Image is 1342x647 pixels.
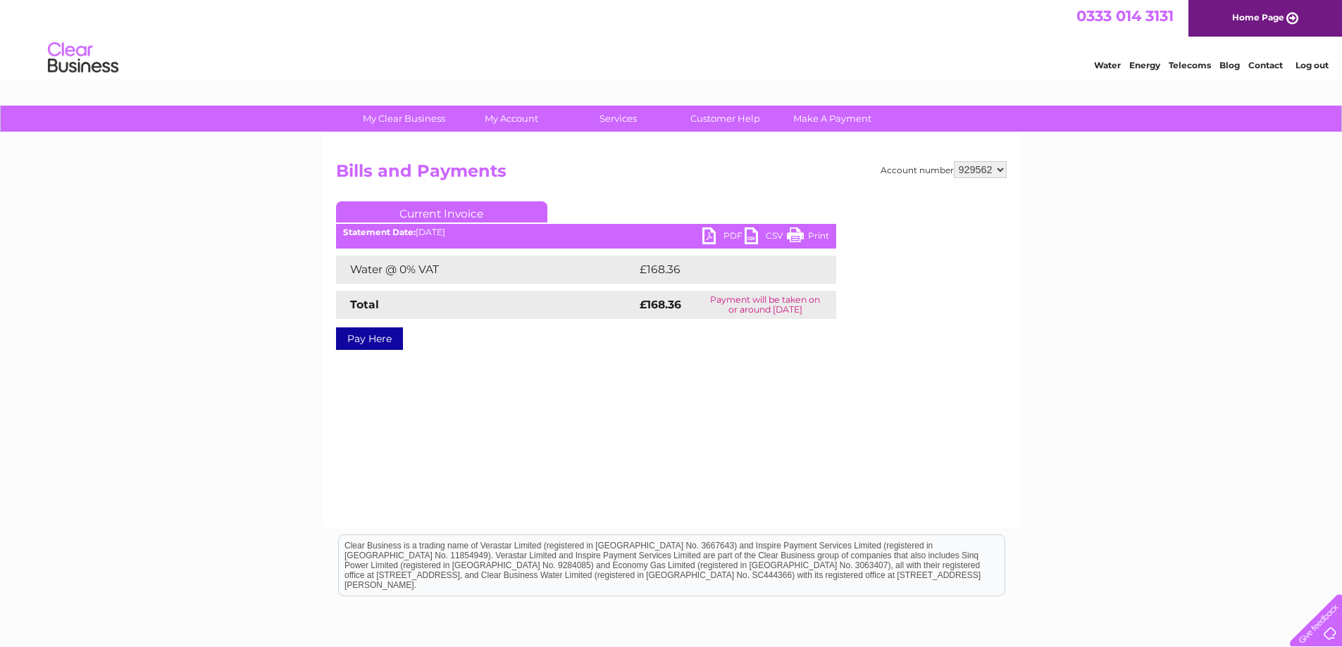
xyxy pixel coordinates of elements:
b: Statement Date: [343,227,416,237]
img: logo.png [47,37,119,80]
a: Print [787,227,829,248]
a: Telecoms [1169,60,1211,70]
a: My Clear Business [346,106,462,132]
a: Water [1094,60,1121,70]
td: Water @ 0% VAT [336,256,636,284]
td: Payment will be taken on or around [DATE] [695,291,836,319]
td: £168.36 [636,256,811,284]
a: Energy [1129,60,1160,70]
a: Current Invoice [336,201,547,222]
a: PDF [702,227,745,248]
a: 0333 014 3131 [1076,7,1174,25]
strong: Total [350,298,379,311]
a: Pay Here [336,327,403,350]
a: Blog [1219,60,1240,70]
a: Contact [1248,60,1283,70]
a: My Account [453,106,569,132]
div: [DATE] [336,227,836,237]
a: CSV [745,227,787,248]
div: Clear Business is a trading name of Verastar Limited (registered in [GEOGRAPHIC_DATA] No. 3667643... [339,8,1005,68]
strong: £168.36 [640,298,681,311]
div: Account number [881,161,1007,178]
a: Log out [1296,60,1329,70]
h2: Bills and Payments [336,161,1007,188]
a: Services [560,106,676,132]
a: Make A Payment [774,106,890,132]
a: Customer Help [667,106,783,132]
